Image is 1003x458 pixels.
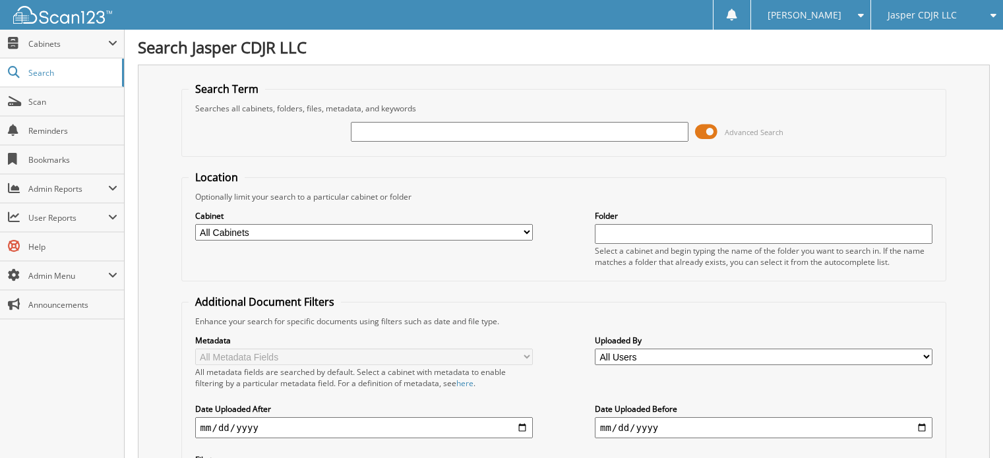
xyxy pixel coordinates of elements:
[28,38,108,49] span: Cabinets
[888,11,957,19] span: Jasper CDJR LLC
[28,125,117,136] span: Reminders
[189,82,265,96] legend: Search Term
[189,316,940,327] div: Enhance your search for specific documents using filters such as date and file type.
[28,96,117,107] span: Scan
[28,154,117,165] span: Bookmarks
[595,403,932,415] label: Date Uploaded Before
[456,378,473,389] a: here
[28,183,108,194] span: Admin Reports
[595,335,932,346] label: Uploaded By
[189,191,940,202] div: Optionally limit your search to a particular cabinet or folder
[195,403,533,415] label: Date Uploaded After
[189,103,940,114] div: Searches all cabinets, folders, files, metadata, and keywords
[195,210,533,221] label: Cabinet
[195,335,533,346] label: Metadata
[195,366,533,389] div: All metadata fields are searched by default. Select a cabinet with metadata to enable filtering b...
[28,241,117,252] span: Help
[13,6,112,24] img: scan123-logo-white.svg
[189,170,245,185] legend: Location
[725,127,783,137] span: Advanced Search
[189,295,341,309] legend: Additional Document Filters
[28,299,117,310] span: Announcements
[28,67,115,78] span: Search
[595,210,932,221] label: Folder
[28,212,108,223] span: User Reports
[28,270,108,281] span: Admin Menu
[595,245,932,268] div: Select a cabinet and begin typing the name of the folder you want to search in. If the name match...
[768,11,841,19] span: [PERSON_NAME]
[138,36,990,58] h1: Search Jasper CDJR LLC
[195,417,533,438] input: start
[595,417,932,438] input: end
